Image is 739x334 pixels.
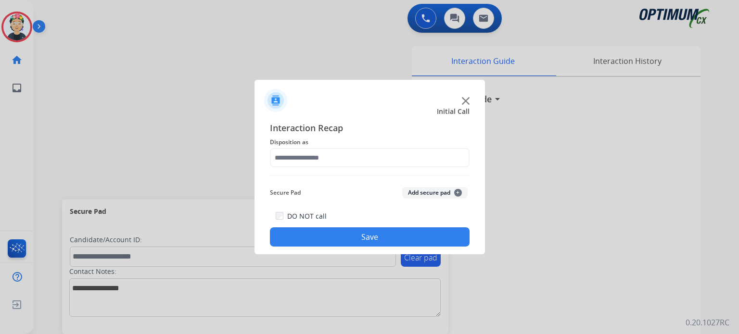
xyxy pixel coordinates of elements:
[686,317,729,328] p: 0.20.1027RC
[264,89,287,112] img: contactIcon
[270,187,301,198] span: Secure Pad
[270,121,470,136] span: Interaction Recap
[270,136,470,148] span: Disposition as
[437,107,470,116] span: Initial Call
[270,175,470,175] img: contact-recap-line.svg
[287,211,327,221] label: DO NOT call
[402,187,468,198] button: Add secure pad+
[270,227,470,247] button: Save
[454,189,462,197] span: +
